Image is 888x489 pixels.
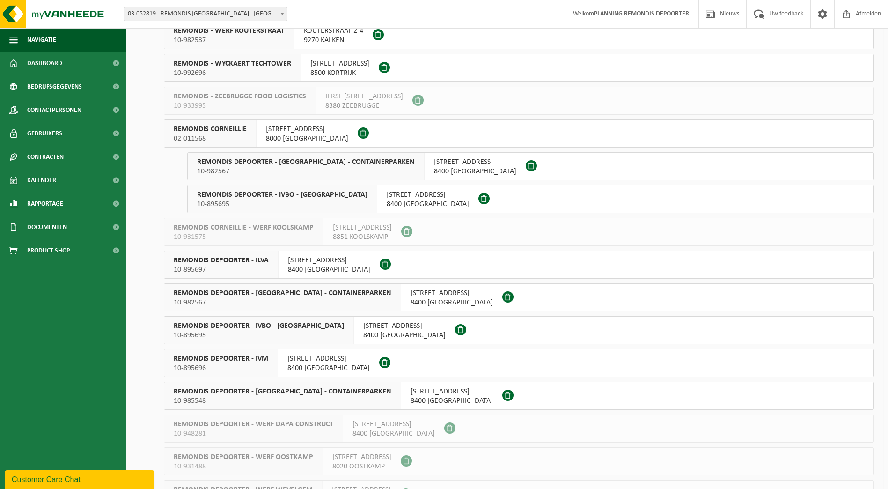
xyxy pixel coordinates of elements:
[174,321,344,331] span: REMONDIS DEPOORTER - IVBO - [GEOGRAPHIC_DATA]
[387,190,469,200] span: [STREET_ADDRESS]
[27,28,56,52] span: Navigatie
[5,468,156,489] iframe: chat widget
[174,125,247,134] span: REMONDIS CORNEILLIE
[174,256,269,265] span: REMONDIS DEPOORTER - ILVA
[27,192,63,215] span: Rapportage
[27,75,82,98] span: Bedrijfsgegevens
[27,239,70,262] span: Product Shop
[197,190,367,200] span: REMONDIS DEPOORTER - IVBO - [GEOGRAPHIC_DATA]
[288,256,370,265] span: [STREET_ADDRESS]
[304,36,363,45] span: 9270 KALKEN
[187,185,874,213] button: REMONDIS DEPOORTER - IVBO - [GEOGRAPHIC_DATA] 10-895695 [STREET_ADDRESS]8400 [GEOGRAPHIC_DATA]
[363,321,446,331] span: [STREET_ADDRESS]
[411,289,493,298] span: [STREET_ADDRESS]
[411,396,493,406] span: 8400 [GEOGRAPHIC_DATA]
[174,354,268,363] span: REMONDIS DEPOORTER - IVM
[174,462,313,471] span: 10-931488
[27,215,67,239] span: Documenten
[288,265,370,274] span: 8400 [GEOGRAPHIC_DATA]
[174,429,333,438] span: 10-948281
[164,119,874,148] button: REMONDIS CORNEILLIE 02-011568 [STREET_ADDRESS]8000 [GEOGRAPHIC_DATA]
[333,223,392,232] span: [STREET_ADDRESS]
[164,251,874,279] button: REMONDIS DEPOORTER - ILVA 10-895697 [STREET_ADDRESS]8400 [GEOGRAPHIC_DATA]
[174,363,268,373] span: 10-895696
[27,98,81,122] span: Contactpersonen
[174,223,314,232] span: REMONDIS CORNEILLIE - WERF KOOLSKAMP
[287,354,370,363] span: [STREET_ADDRESS]
[174,232,314,242] span: 10-931575
[310,68,369,78] span: 8500 KORTRIJK
[164,283,874,311] button: REMONDIS DEPOORTER - [GEOGRAPHIC_DATA] - CONTAINERPARKEN 10-982567 [STREET_ADDRESS]8400 [GEOGRAPH...
[411,298,493,307] span: 8400 [GEOGRAPHIC_DATA]
[197,157,415,167] span: REMONDIS DEPOORTER - [GEOGRAPHIC_DATA] - CONTAINERPARKEN
[174,59,291,68] span: REMONDIS - WYCKAERT TECHTOWER
[174,452,313,462] span: REMONDIS DEPOORTER - WERF OOSTKAMP
[27,169,56,192] span: Kalender
[411,387,493,396] span: [STREET_ADDRESS]
[174,36,285,45] span: 10-982537
[287,363,370,373] span: 8400 [GEOGRAPHIC_DATA]
[27,52,62,75] span: Dashboard
[174,331,344,340] span: 10-895695
[434,157,516,167] span: [STREET_ADDRESS]
[174,92,306,101] span: REMONDIS - ZEEBRUGGE FOOD LOGISTICS
[164,382,874,410] button: REMONDIS DEPOORTER - [GEOGRAPHIC_DATA] - CONTAINERPARKEN 10-985548 [STREET_ADDRESS]8400 [GEOGRAPH...
[27,122,62,145] span: Gebruikers
[164,21,874,49] button: REMONDIS - WERF KOUTERSTRAAT 10-982537 KOUTERSTRAAT 2-49270 KALKEN
[325,92,403,101] span: IERSE [STREET_ADDRESS]
[174,134,247,143] span: 02-011568
[352,429,435,438] span: 8400 [GEOGRAPHIC_DATA]
[174,396,391,406] span: 10-985548
[187,152,874,180] button: REMONDIS DEPOORTER - [GEOGRAPHIC_DATA] - CONTAINERPARKEN 10-982567 [STREET_ADDRESS]8400 [GEOGRAPH...
[27,145,64,169] span: Contracten
[332,452,391,462] span: [STREET_ADDRESS]
[124,7,287,21] span: 03-052819 - REMONDIS WEST-VLAANDEREN - OOSTENDE
[174,101,306,111] span: 10-933995
[164,349,874,377] button: REMONDIS DEPOORTER - IVM 10-895696 [STREET_ADDRESS]8400 [GEOGRAPHIC_DATA]
[174,265,269,274] span: 10-895697
[266,125,348,134] span: [STREET_ADDRESS]
[174,298,391,307] span: 10-982567
[174,289,391,298] span: REMONDIS DEPOORTER - [GEOGRAPHIC_DATA] - CONTAINERPARKEN
[332,462,391,471] span: 8020 OOSTKAMP
[197,200,367,209] span: 10-895695
[164,316,874,344] button: REMONDIS DEPOORTER - IVBO - [GEOGRAPHIC_DATA] 10-895695 [STREET_ADDRESS]8400 [GEOGRAPHIC_DATA]
[310,59,369,68] span: [STREET_ADDRESS]
[333,232,392,242] span: 8851 KOOLSKAMP
[164,54,874,82] button: REMONDIS - WYCKAERT TECHTOWER 10-992696 [STREET_ADDRESS]8500 KORTRIJK
[174,420,333,429] span: REMONDIS DEPOORTER - WERF DAPA CONSTRUCT
[363,331,446,340] span: 8400 [GEOGRAPHIC_DATA]
[325,101,403,111] span: 8380 ZEEBRUGGE
[594,10,689,17] strong: PLANNING REMONDIS DEPOORTER
[434,167,516,176] span: 8400 [GEOGRAPHIC_DATA]
[197,167,415,176] span: 10-982567
[174,26,285,36] span: REMONDIS - WERF KOUTERSTRAAT
[304,26,363,36] span: KOUTERSTRAAT 2-4
[387,200,469,209] span: 8400 [GEOGRAPHIC_DATA]
[174,68,291,78] span: 10-992696
[352,420,435,429] span: [STREET_ADDRESS]
[266,134,348,143] span: 8000 [GEOGRAPHIC_DATA]
[174,387,391,396] span: REMONDIS DEPOORTER - [GEOGRAPHIC_DATA] - CONTAINERPARKEN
